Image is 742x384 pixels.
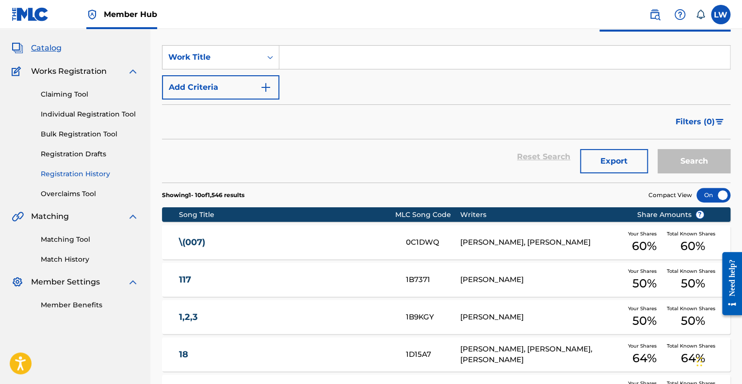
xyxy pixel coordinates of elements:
span: Total Known Shares [667,267,719,275]
div: Notifications [695,10,705,19]
img: expand [127,66,139,77]
a: Public Search [645,5,664,24]
p: Showing 1 - 10 of 1,546 results [162,191,244,200]
div: 1D15A7 [406,349,460,360]
span: 50 % [632,312,657,330]
span: 64 % [632,350,657,367]
img: expand [127,211,139,222]
span: Total Known Shares [667,230,719,237]
span: 64 % [681,350,705,367]
img: filter [715,119,724,125]
a: Claiming Tool [41,89,139,100]
a: 18 [179,349,393,360]
span: Your Shares [628,305,661,312]
div: 1B7371 [406,274,460,285]
div: Work Title [168,51,256,63]
a: 1,2,3 [179,312,393,323]
div: 1B9KGY [406,312,460,323]
span: Share Amounts [637,210,704,220]
button: Filters (0) [670,110,730,134]
div: [PERSON_NAME] [460,274,622,285]
div: Song Title [179,210,395,220]
a: Registration History [41,169,139,179]
span: 50 % [632,275,657,292]
button: Export [580,149,648,173]
img: Top Rightsholder [86,9,98,20]
span: Member Settings [31,276,100,288]
img: Member Settings [12,276,23,288]
a: Match History [41,254,139,265]
form: Search Form [162,45,730,183]
div: Help [670,5,690,24]
div: Writers [460,210,622,220]
span: 50 % [681,312,705,330]
span: ? [696,211,704,218]
span: 60 % [632,237,657,255]
iframe: Resource Center [715,244,742,322]
div: Drag [696,347,702,376]
img: Matching [12,211,24,222]
div: [PERSON_NAME] [460,312,622,323]
span: Total Known Shares [667,342,719,350]
iframe: Chat Widget [694,337,742,384]
span: 50 % [681,275,705,292]
a: SummarySummary [12,19,70,31]
a: CatalogCatalog [12,42,62,54]
img: 9d2ae6d4665cec9f34b9.svg [260,82,272,93]
a: Registration Drafts [41,149,139,159]
a: 117 [179,274,393,285]
a: Bulk Registration Tool [41,129,139,139]
img: help [674,9,686,20]
span: Matching [31,211,69,222]
div: 0C1DWQ [406,237,460,248]
div: [PERSON_NAME], [PERSON_NAME], [PERSON_NAME] [460,344,622,366]
img: Works Registration [12,66,24,77]
span: Compact View [648,191,692,200]
a: Individual Registration Tool [41,109,139,119]
img: search [649,9,661,20]
span: Works Registration [31,66,107,77]
a: Overclaims Tool [41,189,139,199]
span: Your Shares [628,267,661,275]
a: Matching Tool [41,234,139,245]
span: Your Shares [628,230,661,237]
span: Total Known Shares [667,305,719,312]
a: \(007) [179,237,393,248]
img: Catalog [12,42,23,54]
img: MLC Logo [12,7,49,21]
button: Add Criteria [162,75,279,100]
img: expand [127,276,139,288]
div: MLC Song Code [395,210,460,220]
a: Member Benefits [41,300,139,310]
span: Member Hub [104,9,157,20]
span: Your Shares [628,342,661,350]
div: User Menu [711,5,730,24]
span: Filters ( 0 ) [676,116,715,128]
span: Catalog [31,42,62,54]
span: 60 % [680,237,705,255]
div: [PERSON_NAME], [PERSON_NAME] [460,237,622,248]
